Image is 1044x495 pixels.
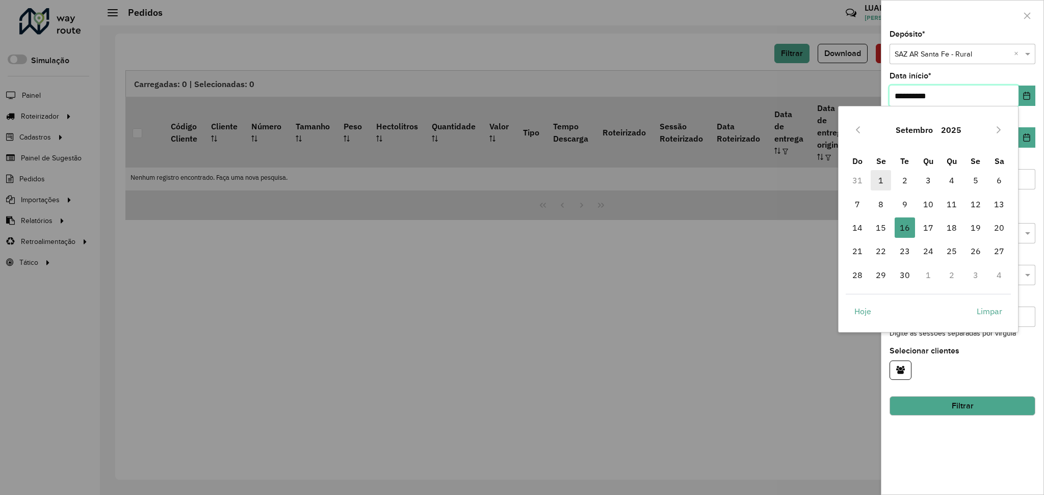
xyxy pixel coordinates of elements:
[1019,127,1035,148] button: Choose Date
[937,118,965,142] button: Choose Year
[940,192,963,215] td: 11
[847,241,868,261] span: 21
[893,263,917,287] td: 30
[890,70,931,82] label: Data início
[964,169,987,192] td: 5
[847,217,868,238] span: 14
[917,192,940,215] td: 10
[917,216,940,239] td: 17
[918,217,938,238] span: 17
[987,216,1011,239] td: 20
[895,170,915,190] span: 2
[854,305,871,317] span: Hoje
[987,192,1011,215] td: 13
[846,216,869,239] td: 14
[942,170,962,190] span: 4
[871,217,891,238] span: 15
[869,216,893,239] td: 15
[990,122,1007,138] button: Next Month
[869,263,893,287] td: 29
[893,192,917,215] td: 9
[871,170,891,190] span: 1
[869,192,893,215] td: 8
[964,239,987,263] td: 26
[876,156,886,166] span: Se
[987,263,1011,287] td: 4
[940,239,963,263] td: 25
[895,217,915,238] span: 16
[869,239,893,263] td: 22
[964,192,987,215] td: 12
[989,217,1009,238] span: 20
[987,239,1011,263] td: 27
[846,263,869,287] td: 28
[1014,49,1023,60] span: Clear all
[917,239,940,263] td: 24
[871,241,891,261] span: 22
[871,194,891,214] span: 8
[869,169,893,192] td: 1
[918,170,938,190] span: 3
[965,194,986,214] span: 12
[850,122,866,138] button: Previous Month
[940,169,963,192] td: 4
[893,239,917,263] td: 23
[918,241,938,261] span: 24
[846,239,869,263] td: 21
[890,396,1035,416] button: Filtrar
[838,106,1019,332] div: Choose Date
[847,265,868,285] span: 28
[968,301,1011,321] button: Limpar
[893,169,917,192] td: 2
[1019,86,1035,106] button: Choose Date
[923,156,933,166] span: Qu
[989,241,1009,261] span: 27
[940,263,963,287] td: 2
[942,194,962,214] span: 11
[895,194,915,214] span: 9
[947,156,957,166] span: Qu
[965,217,986,238] span: 19
[852,156,863,166] span: Do
[900,156,909,166] span: Te
[847,194,868,214] span: 7
[965,170,986,190] span: 5
[917,263,940,287] td: 1
[890,345,959,357] label: Selecionar clientes
[890,28,925,40] label: Depósito
[995,156,1004,166] span: Sa
[971,156,980,166] span: Se
[895,241,915,261] span: 23
[917,169,940,192] td: 3
[846,301,880,321] button: Hoje
[893,216,917,239] td: 16
[846,169,869,192] td: 31
[977,305,1002,317] span: Limpar
[964,216,987,239] td: 19
[987,169,1011,192] td: 6
[892,118,937,142] button: Choose Month
[918,194,938,214] span: 10
[940,216,963,239] td: 18
[942,241,962,261] span: 25
[964,263,987,287] td: 3
[942,217,962,238] span: 18
[890,329,1016,337] small: Digite as sessões separadas por vírgula
[895,265,915,285] span: 30
[846,192,869,215] td: 7
[989,170,1009,190] span: 6
[989,194,1009,214] span: 13
[965,241,986,261] span: 26
[871,265,891,285] span: 29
